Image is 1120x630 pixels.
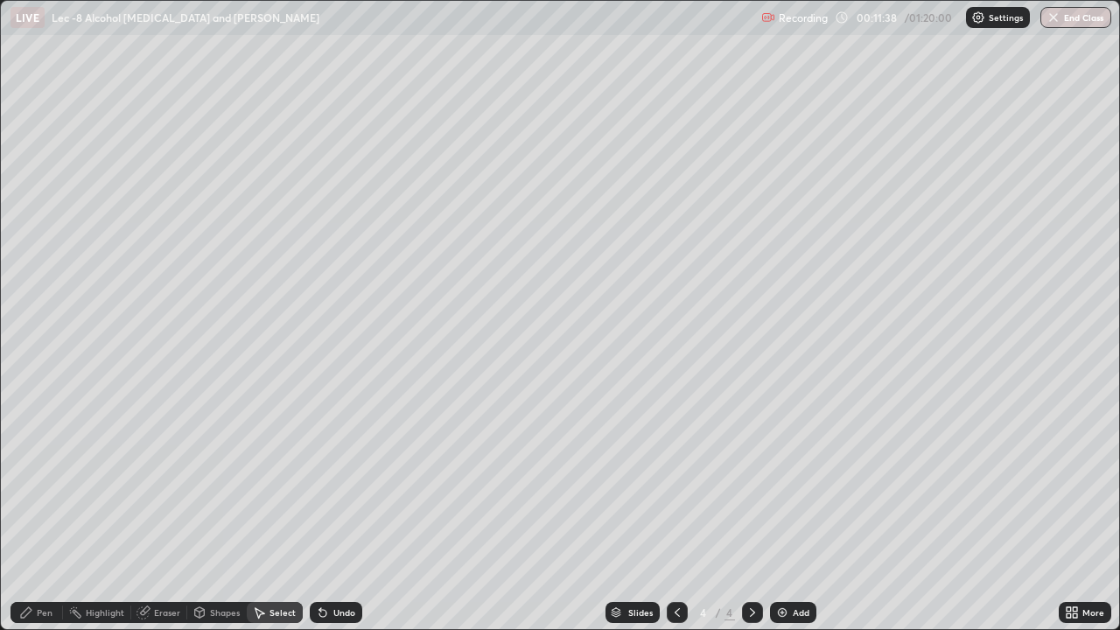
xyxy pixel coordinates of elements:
div: 4 [695,607,712,618]
div: Eraser [154,608,180,617]
img: class-settings-icons [971,10,985,24]
div: Select [269,608,296,617]
div: / [716,607,721,618]
img: add-slide-button [775,605,789,619]
div: Undo [333,608,355,617]
div: Pen [37,608,52,617]
button: End Class [1040,7,1111,28]
div: Slides [628,608,653,617]
p: Settings [989,13,1023,22]
p: LIVE [16,10,39,24]
p: Recording [779,11,828,24]
div: Highlight [86,608,124,617]
div: Shapes [210,608,240,617]
div: Add [793,608,809,617]
p: Lec -8 Alcohol [MEDICAL_DATA] and [PERSON_NAME] [52,10,319,24]
div: 4 [724,605,735,620]
img: recording.375f2c34.svg [761,10,775,24]
div: More [1082,608,1104,617]
img: end-class-cross [1046,10,1060,24]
